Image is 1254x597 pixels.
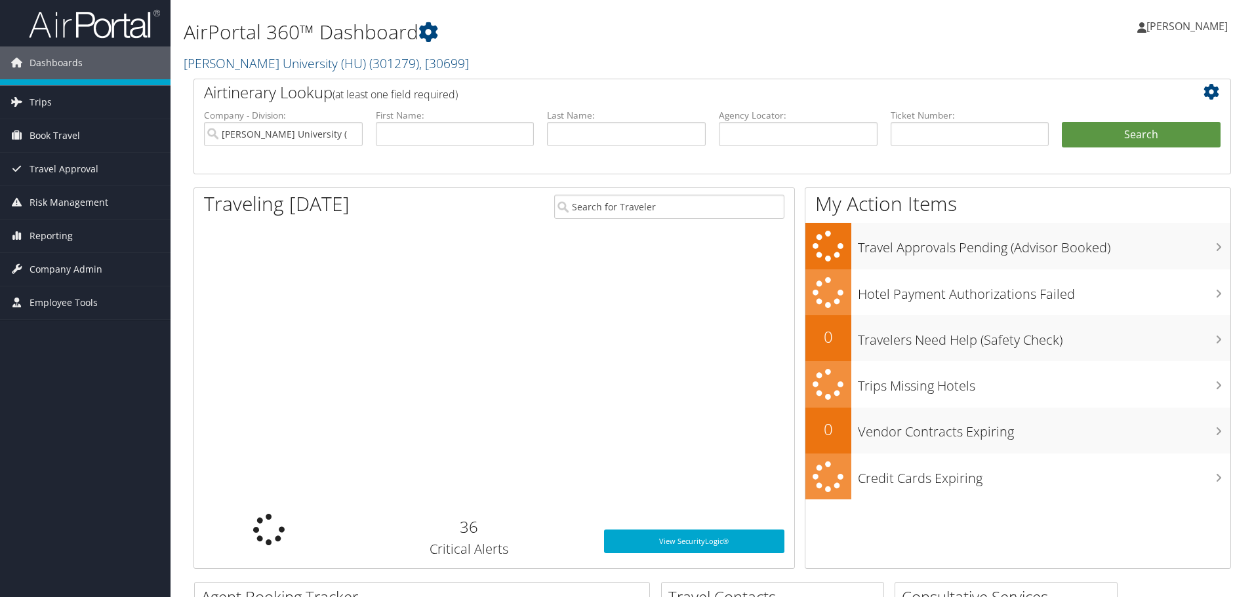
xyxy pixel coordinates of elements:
h2: 0 [805,418,851,440]
a: Travel Approvals Pending (Advisor Booked) [805,223,1230,269]
h3: Travelers Need Help (Safety Check) [858,324,1230,349]
label: Agency Locator: [719,109,878,122]
label: Last Name: [547,109,706,122]
label: First Name: [376,109,535,122]
label: Company - Division: [204,109,363,122]
h1: My Action Items [805,190,1230,218]
span: Risk Management [30,186,108,219]
button: Search [1062,122,1221,148]
span: Company Admin [30,253,102,286]
a: [PERSON_NAME] [1137,7,1241,46]
h3: Credit Cards Expiring [858,463,1230,488]
input: Search for Traveler [554,195,784,219]
a: Hotel Payment Authorizations Failed [805,269,1230,316]
img: airportal-logo.png [29,9,160,39]
a: [PERSON_NAME] University (HU) [184,54,469,72]
span: ( 301279 ) [369,54,419,72]
a: Credit Cards Expiring [805,453,1230,500]
span: Trips [30,86,52,119]
a: 0Travelers Need Help (Safety Check) [805,315,1230,361]
h3: Vendor Contracts Expiring [858,416,1230,441]
span: Reporting [30,220,73,252]
span: Book Travel [30,119,80,152]
h2: 36 [354,516,584,538]
h3: Hotel Payment Authorizations Failed [858,279,1230,303]
a: Trips Missing Hotels [805,361,1230,408]
span: (at least one field required) [333,87,458,102]
h1: Traveling [DATE] [204,190,350,218]
h3: Trips Missing Hotels [858,370,1230,395]
span: [PERSON_NAME] [1146,19,1228,33]
span: , [ 30699 ] [419,54,469,72]
a: 0Vendor Contracts Expiring [805,408,1230,453]
span: Dashboards [30,47,83,79]
h2: 0 [805,326,851,348]
h3: Travel Approvals Pending (Advisor Booked) [858,232,1230,257]
h1: AirPortal 360™ Dashboard [184,18,889,46]
span: Employee Tools [30,286,98,319]
h2: Airtinerary Lookup [204,81,1134,104]
span: Travel Approval [30,153,98,185]
a: View SecurityLogic® [604,530,784,553]
h3: Critical Alerts [354,540,584,558]
label: Ticket Number: [891,109,1049,122]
